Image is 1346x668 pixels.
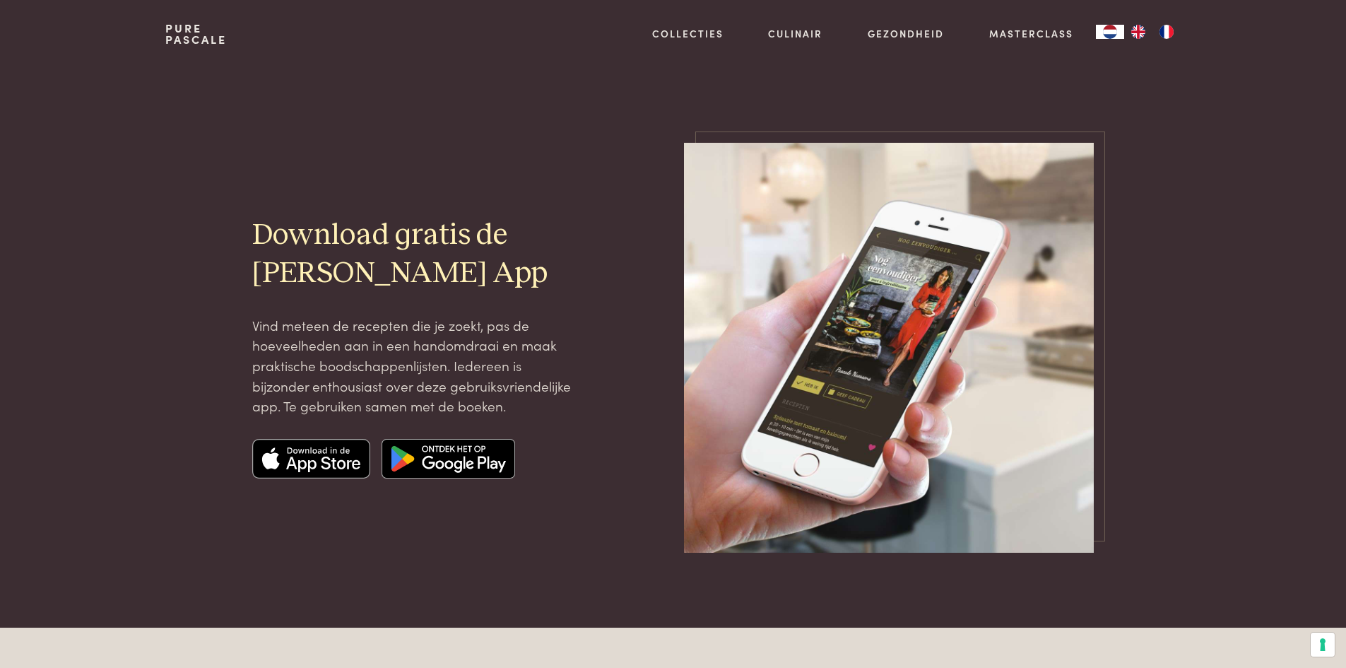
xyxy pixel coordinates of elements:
[1096,25,1124,39] a: NL
[252,439,371,479] img: Apple app store
[1124,25,1181,39] ul: Language list
[1096,25,1181,39] aside: Language selected: Nederlands
[1311,633,1335,657] button: Uw voorkeuren voor toestemming voor trackingtechnologieën
[868,26,944,41] a: Gezondheid
[165,23,227,45] a: PurePascale
[768,26,822,41] a: Culinair
[1152,25,1181,39] a: FR
[252,217,576,292] h2: Download gratis de [PERSON_NAME] App
[1096,25,1124,39] div: Language
[382,439,515,479] img: Google app store
[1124,25,1152,39] a: EN
[989,26,1073,41] a: Masterclass
[684,143,1094,553] img: pascale-naessens-app-mockup
[652,26,724,41] a: Collecties
[252,315,576,416] p: Vind meteen de recepten die je zoekt, pas de hoeveelheden aan in een handomdraai en maak praktisc...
